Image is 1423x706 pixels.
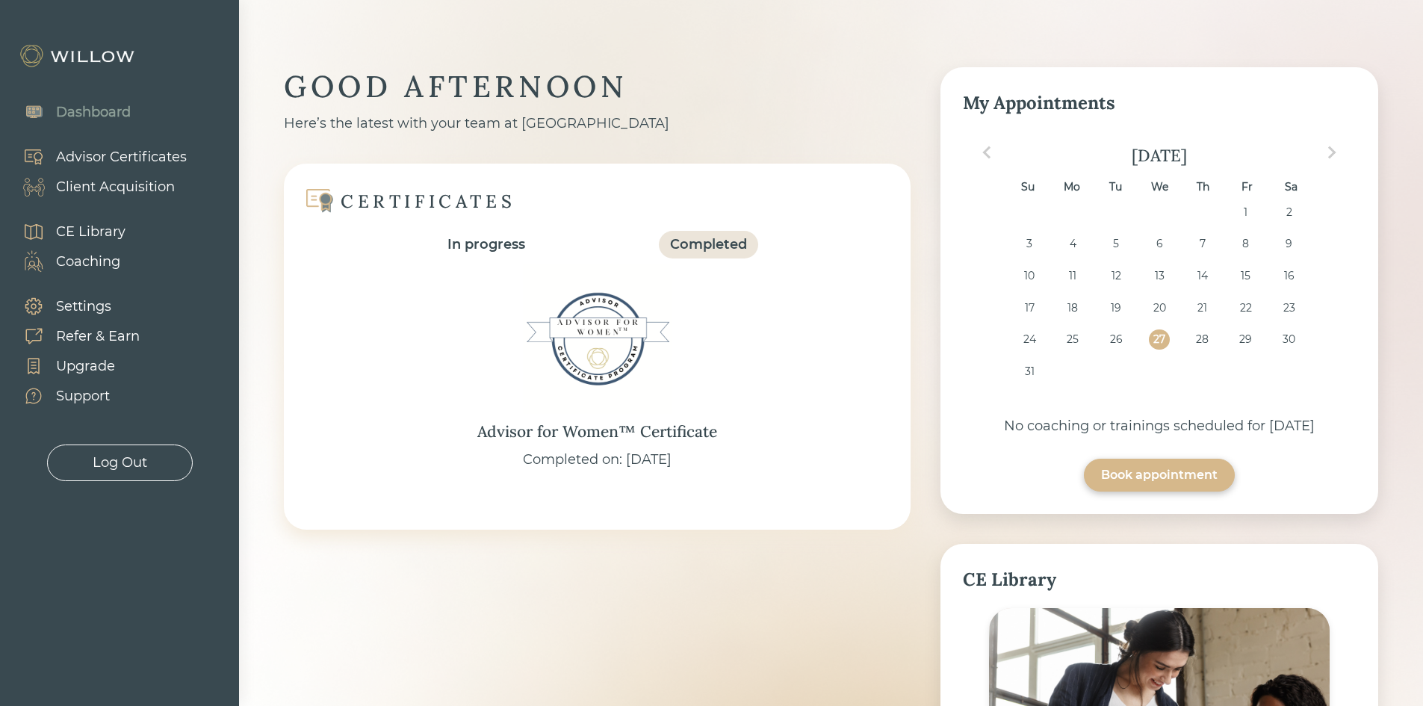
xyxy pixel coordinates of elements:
[670,235,747,255] div: Completed
[523,264,672,414] img: Advisor for Women™ Certificate Badge
[1149,266,1169,286] div: Choose Wednesday, August 13th, 2025
[1192,298,1212,318] div: Choose Thursday, August 21st, 2025
[7,291,140,321] a: Settings
[1279,298,1299,318] div: Choose Saturday, August 23rd, 2025
[7,217,125,247] a: CE Library
[56,222,125,242] div: CE Library
[7,142,187,172] a: Advisor Certificates
[1149,329,1169,350] div: Choose Wednesday, August 27th, 2025
[1236,266,1256,286] div: Choose Friday, August 15th, 2025
[477,420,717,444] div: Advisor for Women™ Certificate
[7,351,140,381] a: Upgrade
[1192,266,1212,286] div: Choose Thursday, August 14th, 2025
[56,177,175,197] div: Client Acquisition
[523,450,672,470] div: Completed on: [DATE]
[56,356,115,377] div: Upgrade
[19,44,138,68] img: Willow
[56,326,140,347] div: Refer & Earn
[1062,298,1082,318] div: Choose Monday, August 18th, 2025
[1020,266,1040,286] div: Choose Sunday, August 10th, 2025
[284,114,911,134] div: Here’s the latest with your team at [GEOGRAPHIC_DATA]
[7,247,125,276] a: Coaching
[1236,298,1256,318] div: Choose Friday, August 22nd, 2025
[1106,266,1126,286] div: Choose Tuesday, August 12th, 2025
[963,145,1356,166] div: [DATE]
[975,140,999,164] button: Previous Month
[1192,329,1212,350] div: Choose Thursday, August 28th, 2025
[1020,329,1040,350] div: Choose Sunday, August 24th, 2025
[1062,329,1082,350] div: Choose Monday, August 25th, 2025
[7,321,140,351] a: Refer & Earn
[1062,266,1082,286] div: Choose Monday, August 11th, 2025
[1279,202,1299,223] div: Choose Saturday, August 2nd, 2025
[1281,177,1301,197] div: Sa
[1320,140,1344,164] button: Next Month
[1236,202,1256,223] div: Choose Friday, August 1st, 2025
[1236,329,1256,350] div: Choose Friday, August 29th, 2025
[1106,298,1126,318] div: Choose Tuesday, August 19th, 2025
[341,190,515,213] div: CERTIFICATES
[1279,234,1299,254] div: Choose Saturday, August 9th, 2025
[1020,234,1040,254] div: Choose Sunday, August 3rd, 2025
[7,172,187,202] a: Client Acquisition
[1279,266,1299,286] div: Choose Saturday, August 16th, 2025
[1106,177,1126,197] div: Tu
[56,386,110,406] div: Support
[1149,298,1169,318] div: Choose Wednesday, August 20th, 2025
[56,102,131,123] div: Dashboard
[1149,234,1169,254] div: Choose Wednesday, August 6th, 2025
[967,202,1351,394] div: month 2025-08
[56,252,120,272] div: Coaching
[7,97,131,127] a: Dashboard
[93,453,147,473] div: Log Out
[1061,177,1082,197] div: Mo
[1149,177,1169,197] div: We
[56,297,111,317] div: Settings
[1236,234,1256,254] div: Choose Friday, August 8th, 2025
[1192,234,1212,254] div: Choose Thursday, August 7th, 2025
[1279,329,1299,350] div: Choose Saturday, August 30th, 2025
[284,67,911,106] div: GOOD AFTERNOON
[1020,362,1040,382] div: Choose Sunday, August 31st, 2025
[1193,177,1213,197] div: Th
[447,235,525,255] div: In progress
[1017,177,1038,197] div: Su
[56,147,187,167] div: Advisor Certificates
[1106,234,1126,254] div: Choose Tuesday, August 5th, 2025
[1101,466,1218,484] div: Book appointment
[1106,329,1126,350] div: Choose Tuesday, August 26th, 2025
[963,90,1356,117] div: My Appointments
[963,416,1356,436] div: No coaching or trainings scheduled for [DATE]
[1237,177,1257,197] div: Fr
[963,566,1356,593] div: CE Library
[1020,298,1040,318] div: Choose Sunday, August 17th, 2025
[1062,234,1082,254] div: Choose Monday, August 4th, 2025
